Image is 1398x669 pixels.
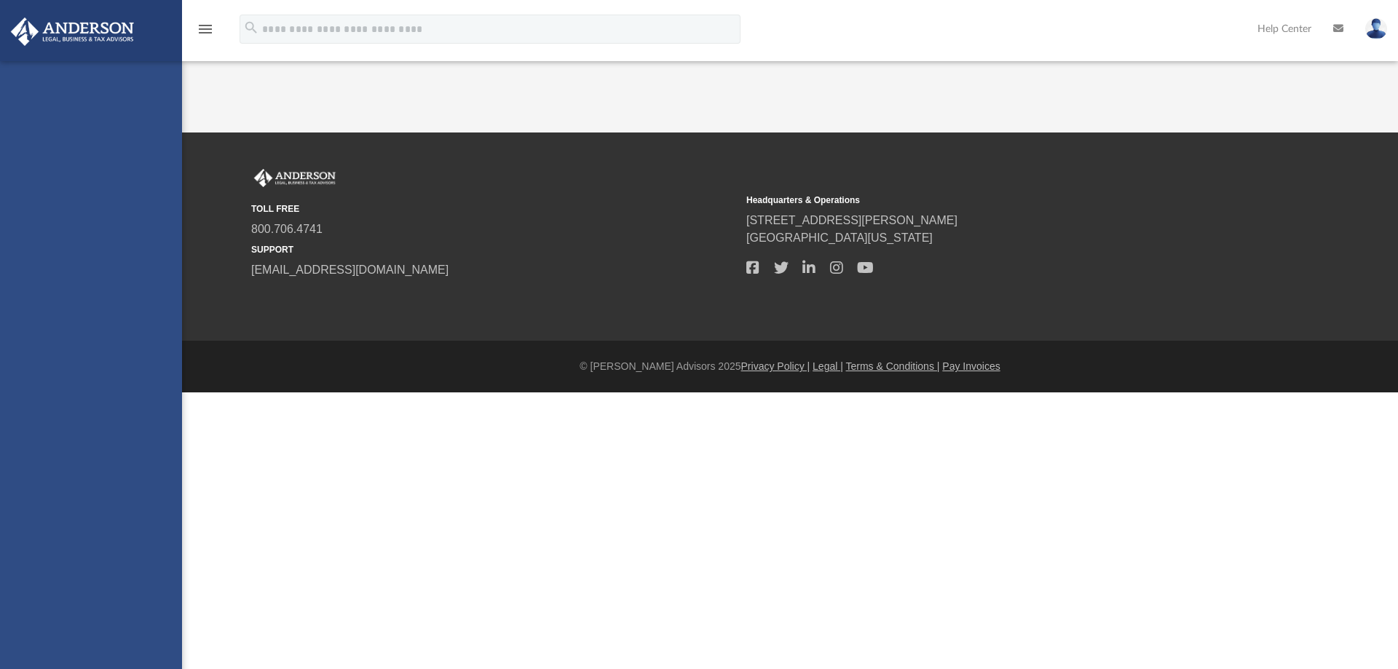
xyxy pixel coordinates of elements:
a: Pay Invoices [942,360,1000,372]
a: Privacy Policy | [741,360,810,372]
i: menu [197,20,214,38]
i: search [243,20,259,36]
img: Anderson Advisors Platinum Portal [251,169,339,188]
a: 800.706.4741 [251,223,323,235]
a: [STREET_ADDRESS][PERSON_NAME] [746,214,957,226]
small: TOLL FREE [251,202,736,215]
img: Anderson Advisors Platinum Portal [7,17,138,46]
a: Terms & Conditions | [846,360,940,372]
a: [GEOGRAPHIC_DATA][US_STATE] [746,231,933,244]
div: © [PERSON_NAME] Advisors 2025 [182,359,1398,374]
small: SUPPORT [251,243,736,256]
img: User Pic [1365,18,1387,39]
a: Legal | [813,360,843,372]
a: menu [197,28,214,38]
a: [EMAIL_ADDRESS][DOMAIN_NAME] [251,264,449,276]
small: Headquarters & Operations [746,194,1231,207]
